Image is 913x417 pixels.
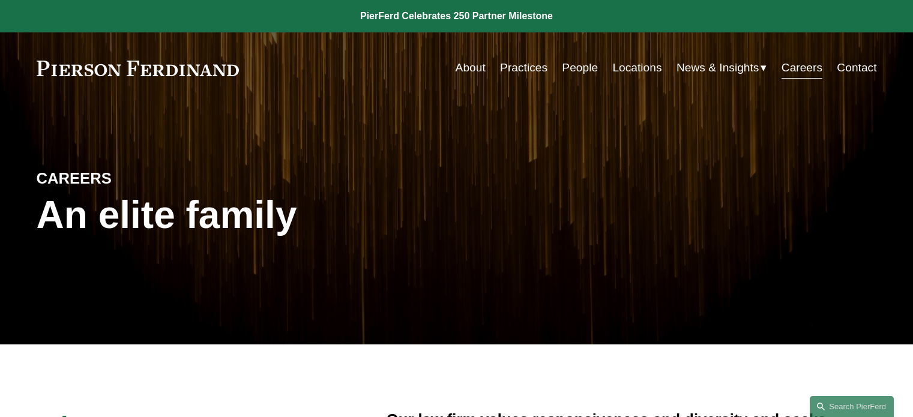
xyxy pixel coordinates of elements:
a: People [562,56,598,79]
a: Careers [782,56,822,79]
a: Contact [837,56,876,79]
a: Search this site [810,396,894,417]
span: News & Insights [676,58,759,79]
a: folder dropdown [676,56,767,79]
a: About [456,56,486,79]
h4: CAREERS [37,169,247,188]
h1: An elite family [37,193,457,237]
a: Practices [500,56,547,79]
a: Locations [612,56,661,79]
